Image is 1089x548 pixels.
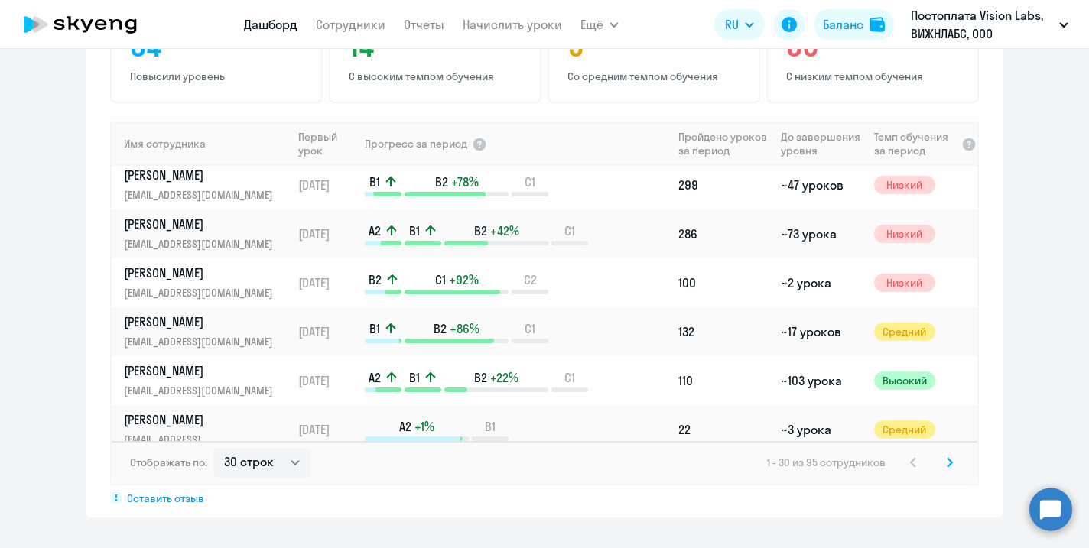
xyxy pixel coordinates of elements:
[874,176,935,194] span: Низкий
[672,307,775,356] td: 132
[435,271,446,288] span: C1
[490,222,519,239] span: +42%
[874,274,935,292] span: Низкий
[292,405,363,454] td: [DATE]
[292,122,363,166] th: Первый урок
[814,9,894,40] button: Балансbalance
[775,405,867,454] td: ~3 урока
[672,209,775,258] td: 286
[463,17,562,32] a: Начислить уроки
[349,27,526,63] h4: 14
[903,6,1076,43] button: Постоплата Vision Labs, ВИЖНЛАБС, ООО
[714,9,765,40] button: RU
[434,320,447,337] span: B2
[474,369,487,386] span: B2
[725,15,739,34] span: RU
[349,70,526,83] p: С высоким темпом обучения
[672,161,775,209] td: 299
[124,313,281,330] p: [PERSON_NAME]
[369,271,382,288] span: B2
[911,6,1053,43] p: Постоплата Vision Labs, ВИЖНЛАБС, ООО
[672,405,775,454] td: 22
[874,323,935,341] span: Средний
[672,356,775,405] td: 110
[292,161,363,209] td: [DATE]
[874,420,935,439] span: Средний
[124,333,281,350] p: [EMAIL_ADDRESS][DOMAIN_NAME]
[525,320,535,337] span: C1
[292,356,363,405] td: [DATE]
[124,186,281,203] p: [EMAIL_ADDRESS][DOMAIN_NAME]
[474,222,487,239] span: B2
[767,456,886,469] span: 1 - 30 из 95 сотрудников
[292,258,363,307] td: [DATE]
[672,258,775,307] td: 100
[485,418,496,435] span: B1
[124,264,291,301] a: [PERSON_NAME][EMAIL_ADDRESS][DOMAIN_NAME]
[775,307,867,356] td: ~17 уроков
[369,320,380,337] span: B1
[874,130,957,157] span: Темп обучения за период
[449,271,479,288] span: +92%
[672,122,775,166] th: Пройдено уроков за период
[369,369,381,386] span: A2
[365,137,467,151] span: Прогресс за период
[130,27,307,63] h4: 34
[775,122,867,166] th: До завершения уровня
[567,27,745,63] h4: 9
[124,362,281,379] p: [PERSON_NAME]
[823,15,863,34] div: Баланс
[525,173,535,190] span: C1
[130,456,207,469] span: Отображать по:
[124,411,291,448] a: [PERSON_NAME][EMAIL_ADDRESS]
[292,307,363,356] td: [DATE]
[451,173,479,190] span: +78%
[124,235,281,252] p: [EMAIL_ADDRESS][DOMAIN_NAME]
[124,431,281,448] p: [EMAIL_ADDRESS]
[244,17,297,32] a: Дашборд
[874,225,935,243] span: Низкий
[124,264,281,281] p: [PERSON_NAME]
[490,369,518,386] span: +22%
[404,17,444,32] a: Отчеты
[870,17,885,32] img: balance
[112,122,292,166] th: Имя сотрудника
[124,167,291,203] a: [PERSON_NAME][EMAIL_ADDRESS][DOMAIN_NAME]
[130,70,307,83] p: Повысили уровень
[786,27,964,63] h4: 30
[580,15,603,34] span: Ещё
[567,70,745,83] p: Со средним темпом обучения
[124,216,281,232] p: [PERSON_NAME]
[124,284,281,301] p: [EMAIL_ADDRESS][DOMAIN_NAME]
[124,313,291,350] a: [PERSON_NAME][EMAIL_ADDRESS][DOMAIN_NAME]
[316,17,385,32] a: Сотрудники
[409,369,420,386] span: B1
[124,411,281,428] p: [PERSON_NAME]
[127,491,204,505] span: Оставить отзыв
[564,369,575,386] span: C1
[775,356,867,405] td: ~103 урока
[399,418,411,435] span: A2
[450,320,479,337] span: +86%
[775,209,867,258] td: ~73 урока
[775,161,867,209] td: ~47 уроков
[124,382,281,399] p: [EMAIL_ADDRESS][DOMAIN_NAME]
[124,362,291,399] a: [PERSON_NAME][EMAIL_ADDRESS][DOMAIN_NAME]
[524,271,537,288] span: C2
[414,418,434,435] span: +1%
[292,209,363,258] td: [DATE]
[369,173,380,190] span: B1
[775,258,867,307] td: ~2 урока
[124,216,291,252] a: [PERSON_NAME][EMAIL_ADDRESS][DOMAIN_NAME]
[369,222,381,239] span: A2
[409,222,420,239] span: B1
[435,173,448,190] span: B2
[580,9,619,40] button: Ещё
[564,222,575,239] span: C1
[874,371,935,390] span: Высокий
[124,167,281,183] p: [PERSON_NAME]
[786,70,964,83] p: С низким темпом обучения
